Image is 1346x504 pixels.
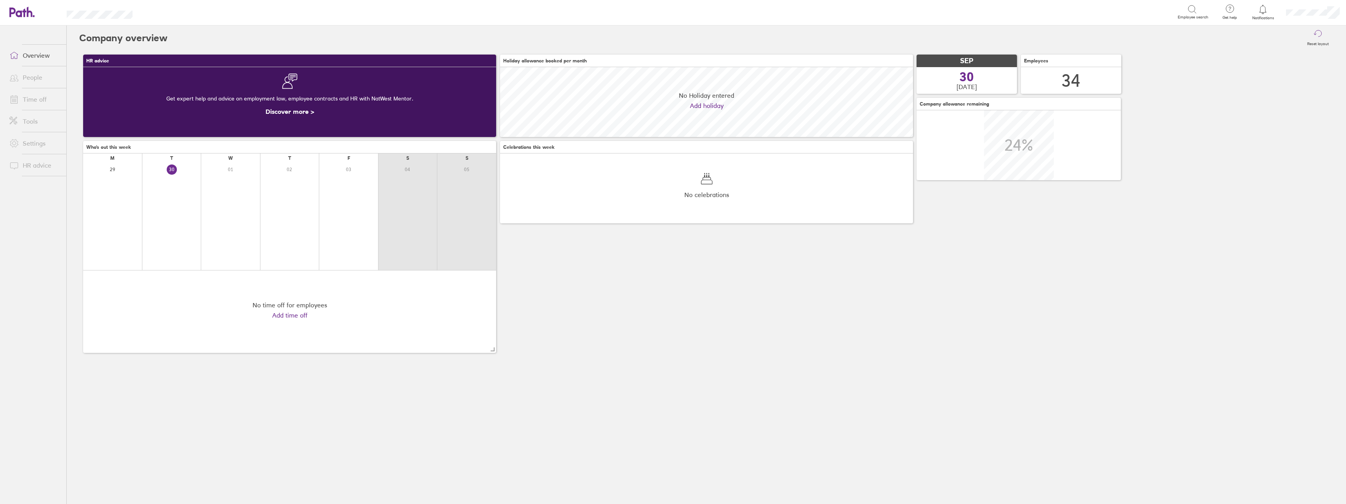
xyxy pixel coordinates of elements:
[79,26,167,51] h2: Company overview
[690,102,724,109] a: Add holiday
[253,301,327,309] div: No time off for employees
[272,312,307,319] a: Add time off
[960,57,973,65] span: SEP
[347,155,350,161] div: F
[86,58,109,64] span: HR advice
[1062,71,1080,91] div: 34
[684,191,729,198] span: No celebrations
[1024,58,1048,64] span: Employees
[3,47,66,63] a: Overview
[920,101,989,107] span: Company allowance remaining
[3,135,66,151] a: Settings
[1302,39,1333,46] label: Reset layout
[86,144,131,150] span: Who's out this week
[1217,15,1242,20] span: Get help
[170,155,173,161] div: T
[960,71,974,83] span: 30
[266,108,314,115] a: Discover more >
[466,155,468,161] div: S
[3,157,66,173] a: HR advice
[1250,16,1276,20] span: Notifications
[503,58,587,64] span: Holiday allowance booked per month
[3,69,66,85] a: People
[1178,15,1208,20] span: Employee search
[679,92,734,99] span: No Holiday entered
[89,89,490,108] div: Get expert help and advice on employment law, employee contracts and HR with NatWest Mentor.
[3,113,66,129] a: Tools
[154,8,174,15] div: Search
[503,144,555,150] span: Celebrations this week
[957,83,977,90] span: [DATE]
[3,91,66,107] a: Time off
[1250,4,1276,20] a: Notifications
[288,155,291,161] div: T
[1302,26,1333,51] button: Reset layout
[406,155,409,161] div: S
[228,155,233,161] div: W
[110,155,115,161] div: M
